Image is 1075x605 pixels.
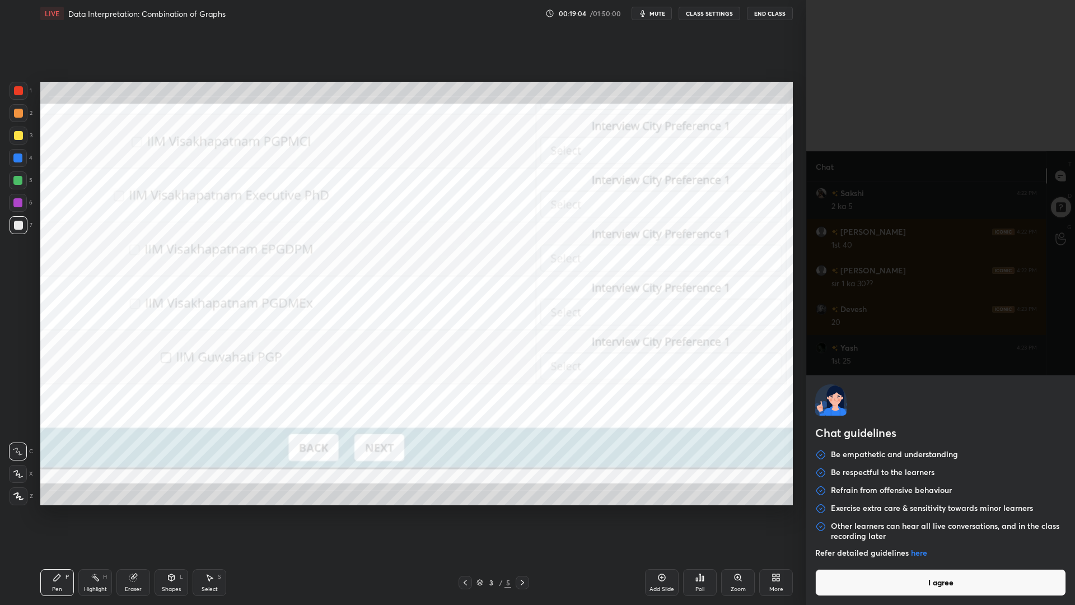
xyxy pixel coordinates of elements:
button: End Class [747,7,793,20]
div: 7 [10,216,32,234]
p: Be empathetic and understanding [831,449,958,460]
div: Z [10,487,33,505]
div: 5 [9,171,32,189]
div: Select [202,587,218,592]
p: Refrain from offensive behaviour [831,485,952,496]
div: Zoom [731,587,746,592]
p: Other learners can hear all live conversations, and in the class recording later [831,521,1066,541]
div: Shapes [162,587,181,592]
div: 3 [10,127,32,145]
div: 5 [504,578,511,588]
div: 2 [10,104,32,122]
p: Exercise extra care & sensitivity towards minor learners [831,503,1033,514]
div: 1 [10,82,32,100]
p: Be respectful to the learners [831,467,934,478]
button: mute [632,7,672,20]
div: C [9,443,33,460]
div: X [9,465,33,483]
div: Add Slide [649,587,674,592]
div: S [218,574,221,580]
button: CLASS SETTINGS [679,7,740,20]
div: 3 [485,579,497,586]
div: Highlight [84,587,107,592]
button: I agree [815,569,1066,596]
div: More [769,587,783,592]
div: Pen [52,587,62,592]
div: / [499,579,502,586]
div: P [66,574,69,580]
div: Poll [695,587,704,592]
p: Refer detailed guidelines [815,548,1066,558]
div: L [180,574,183,580]
div: 4 [9,149,32,167]
span: mute [649,10,665,17]
div: H [103,574,107,580]
div: 6 [9,194,32,212]
h2: Chat guidelines [815,425,1066,444]
a: here [911,547,927,558]
div: Eraser [125,587,142,592]
h4: Data Interpretation: Combination of Graphs [68,8,226,19]
div: LIVE [40,7,64,20]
